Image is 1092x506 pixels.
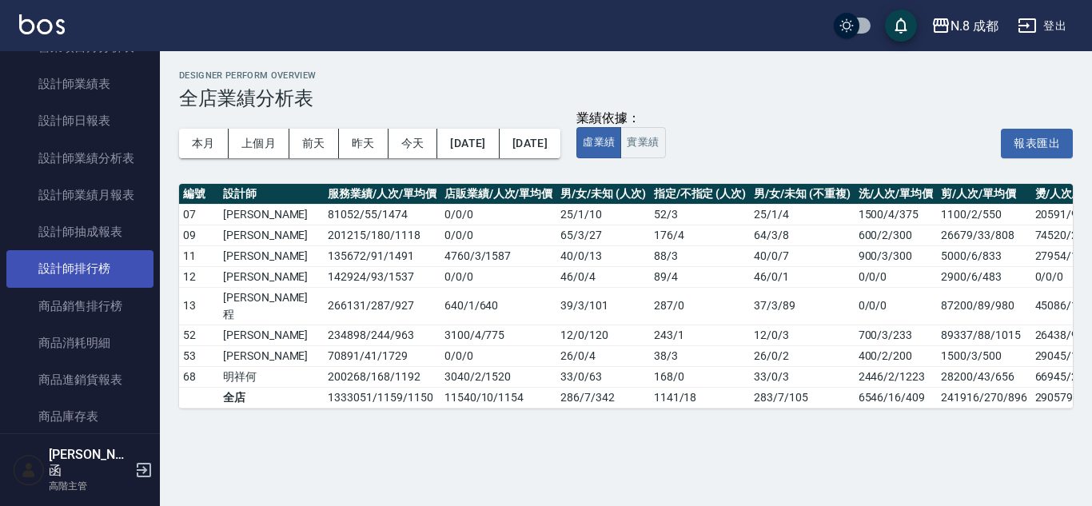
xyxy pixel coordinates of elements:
[1011,11,1073,41] button: 登出
[219,387,324,408] td: 全店
[179,87,1073,110] h3: 全店業績分析表
[750,266,854,287] td: 46 / 0 / 1
[937,266,1030,287] td: 2900/6/483
[937,287,1030,325] td: 87200/89/980
[179,245,219,266] td: 11
[324,225,440,245] td: 201215 / 180 / 1118
[576,127,621,158] button: 虛業績
[556,204,649,225] td: 25 / 1 / 10
[229,129,289,158] button: 上個月
[750,325,854,345] td: 12 / 0 / 3
[556,387,649,408] td: 286 / 7 / 342
[324,287,440,325] td: 266131 / 287 / 927
[179,366,219,387] td: 68
[179,266,219,287] td: 12
[6,177,153,213] a: 設計師業績月報表
[855,366,938,387] td: 2446/2/1223
[855,287,938,325] td: 0/0/0
[219,225,324,245] td: [PERSON_NAME]
[937,366,1030,387] td: 28200/43/656
[650,287,750,325] td: 287 / 0
[219,266,324,287] td: [PERSON_NAME]
[556,266,649,287] td: 46 / 0 / 4
[13,454,45,486] img: Person
[750,387,854,408] td: 283 / 7 / 105
[937,325,1030,345] td: 89337/88/1015
[885,10,917,42] button: save
[650,204,750,225] td: 52 / 3
[750,245,854,266] td: 40 / 0 / 7
[440,225,556,245] td: 0 / 0 / 0
[440,204,556,225] td: 0 / 0 / 0
[219,325,324,345] td: [PERSON_NAME]
[6,102,153,139] a: 設計師日報表
[620,127,665,158] button: 實業績
[6,66,153,102] a: 設計師業績表
[219,245,324,266] td: [PERSON_NAME]
[440,345,556,366] td: 0 / 0 / 0
[179,70,1073,81] h2: Designer Perform Overview
[855,184,938,205] th: 洗/人次/單均價
[951,16,998,36] div: N.8 成都
[576,110,665,127] div: 業績依據：
[6,250,153,287] a: 設計師排行榜
[556,184,649,205] th: 男/女/未知 (人次)
[440,387,556,408] td: 11540 / 10 / 1154
[389,129,438,158] button: 今天
[1001,134,1073,149] a: 報表匯出
[179,325,219,345] td: 52
[750,366,854,387] td: 33 / 0 / 3
[855,245,938,266] td: 900/3/300
[179,287,219,325] td: 13
[219,366,324,387] td: 明祥何
[556,366,649,387] td: 33 / 0 / 63
[650,345,750,366] td: 38 / 3
[937,387,1030,408] td: 241916/270/896
[324,366,440,387] td: 200268 / 168 / 1192
[855,266,938,287] td: 0/0/0
[49,447,130,479] h5: [PERSON_NAME]函
[556,345,649,366] td: 26 / 0 / 4
[750,287,854,325] td: 37 / 3 / 89
[339,129,389,158] button: 昨天
[6,140,153,177] a: 設計師業績分析表
[750,225,854,245] td: 64 / 3 / 8
[440,366,556,387] td: 3040 / 2 / 1520
[855,345,938,366] td: 400/2/200
[440,245,556,266] td: 4760 / 3 / 1587
[179,225,219,245] td: 09
[750,345,854,366] td: 26 / 0 / 2
[556,325,649,345] td: 12 / 0 / 120
[324,204,440,225] td: 81052 / 55 / 1474
[937,245,1030,266] td: 5000/6/833
[219,345,324,366] td: [PERSON_NAME]
[6,288,153,325] a: 商品銷售排行榜
[855,225,938,245] td: 600/2/300
[49,479,130,493] p: 高階主管
[556,287,649,325] td: 39 / 3 / 101
[750,184,854,205] th: 男/女/未知 (不重複)
[1001,129,1073,158] button: 報表匯出
[855,204,938,225] td: 1500/4/375
[556,225,649,245] td: 65 / 3 / 27
[179,345,219,366] td: 53
[937,345,1030,366] td: 1500/3/500
[6,398,153,435] a: 商品庫存表
[440,325,556,345] td: 3100 / 4 / 775
[219,184,324,205] th: 設計師
[925,10,1005,42] button: N.8 成都
[650,366,750,387] td: 168 / 0
[855,387,938,408] td: 6546/16/409
[324,325,440,345] td: 234898 / 244 / 963
[179,129,229,158] button: 本月
[219,287,324,325] td: [PERSON_NAME]程
[324,387,440,408] td: 1333051 / 1159 / 1150
[937,204,1030,225] td: 1100/2/550
[179,204,219,225] td: 07
[650,266,750,287] td: 89 / 4
[650,325,750,345] td: 243 / 1
[440,287,556,325] td: 640 / 1 / 640
[324,345,440,366] td: 70891 / 41 / 1729
[855,325,938,345] td: 700/3/233
[324,245,440,266] td: 135672 / 91 / 1491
